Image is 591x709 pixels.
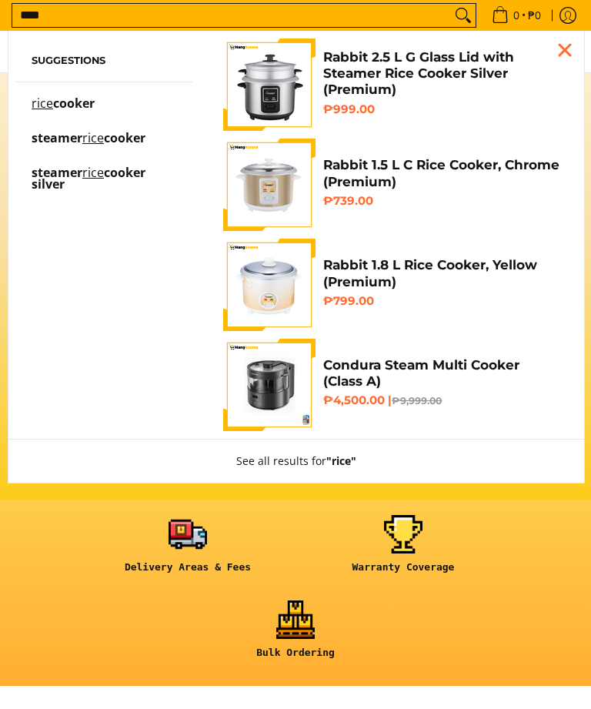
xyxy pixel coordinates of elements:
img: Condura Steam Multi Cooker (Class A) [223,339,316,431]
a: <h6><strong>Warranty Coverage</strong></h6> [303,515,503,585]
h6: ₱4,500.00 | [323,393,561,409]
h6: ₱739.00 [323,194,561,209]
h6: ₱799.00 [323,294,561,309]
h4: Rabbit 1.5 L C Rice Cooker, Chrome (Premium) [323,157,561,190]
div: Close pop up [553,38,576,62]
h6: ₱999.00 [323,102,561,117]
a: https://mangkosme.com/products/rabbit-2-5-l-g-glass-lid-with-steamer-rice-cooker-silver-class-a R... [223,38,561,131]
span: • [487,7,546,24]
span: cooker silver [32,164,145,192]
p: rice cooker [32,98,95,125]
button: See all results for"rice" [221,440,372,483]
img: https://mangkosme.com/products/rabbit-1-5-l-c-rice-cooker-chrome-class-a [223,139,316,231]
h4: Condura Steam Multi Cooker (Class A) [323,357,561,390]
span: ₱0 [526,10,543,21]
span: cooker [53,95,95,112]
a: steamer rice cooker [32,132,177,159]
h4: Rabbit 2.5 L G Glass Lid with Steamer Rice Cooker Silver (Premium) [323,49,561,99]
a: https://mangkosme.com/products/rabbit-1-5-l-c-rice-cooker-chrome-class-a Rabbit 1.5 L C Rice Cook... [223,139,561,231]
img: https://mangkosme.com/products/rabbit-2-5-l-g-glass-lid-with-steamer-rice-cooker-silver-class-a [223,38,316,131]
a: rice cooker [32,98,177,125]
mark: rice [82,164,104,181]
mark: rice [32,95,53,112]
span: steamer [32,164,82,181]
p: steamer rice cooker [32,132,145,159]
span: 0 [511,10,522,21]
span: cooker [104,129,145,146]
a: https://mangkosme.com/products/rabbit-1-8-l-rice-cooker-yellow-class-a Rabbit 1.8 L Rice Cooker, ... [223,239,561,331]
img: https://mangkosme.com/products/rabbit-1-8-l-rice-cooker-yellow-class-a [223,239,316,331]
a: <h6><strong>Bulk Ordering</strong></h6> [195,600,396,671]
a: <h6><strong>Delivery Areas & Fees</strong></h6> [88,515,288,585]
mark: rice [82,129,104,146]
del: ₱9,999.00 [392,395,442,406]
a: Condura Steam Multi Cooker (Class A) Condura Steam Multi Cooker (Class A) ₱4,500.00 |₱9,999.00 [223,339,561,431]
h6: Suggestions [32,54,177,66]
a: steamer rice cooker silver [32,167,177,206]
span: steamer [32,129,82,146]
button: Search [451,4,476,27]
h4: Rabbit 1.8 L Rice Cooker, Yellow (Premium) [323,257,561,290]
strong: "rice" [326,453,356,468]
